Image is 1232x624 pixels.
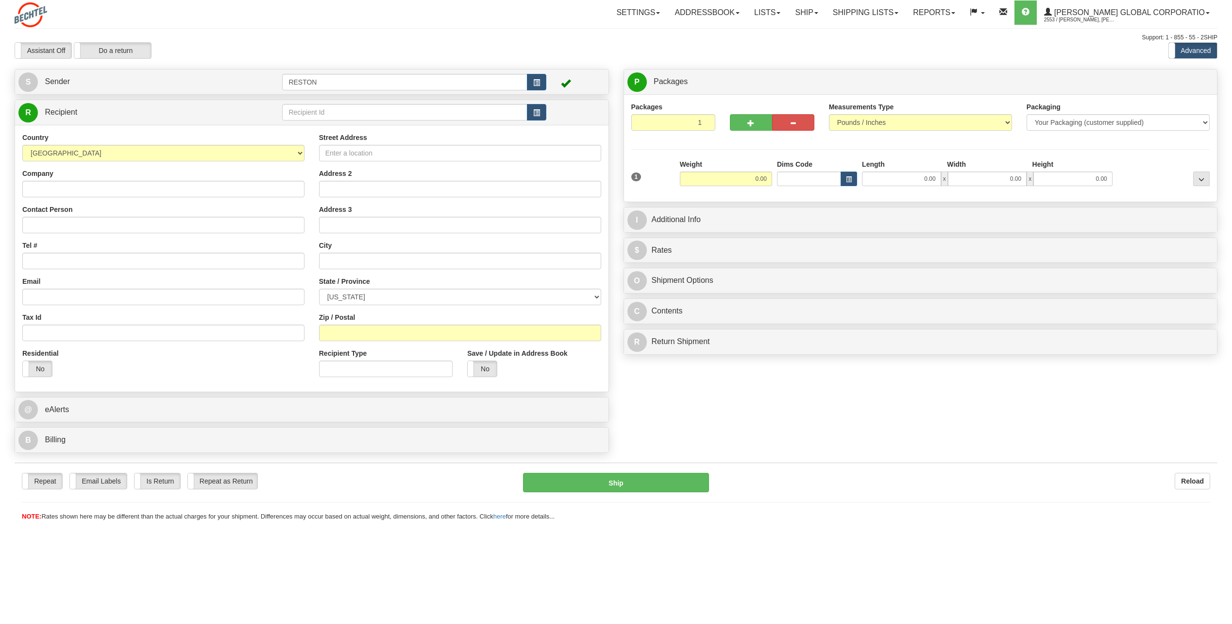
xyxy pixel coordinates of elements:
img: logo2553.jpg [15,2,47,27]
label: City [319,241,332,250]
label: Recipient Type [319,348,367,358]
a: B Billing [18,430,605,450]
label: Residential [22,348,59,358]
a: @ eAlerts [18,400,605,420]
label: Assistant Off [15,43,71,58]
a: IAdditional Info [627,210,1214,230]
button: Ship [523,473,709,492]
span: R [18,103,38,122]
label: Contact Person [22,205,72,214]
span: C [627,302,647,321]
a: R Recipient [18,103,253,122]
a: P Packages [627,72,1214,92]
label: Address 2 [319,169,352,178]
span: Billing [45,435,66,444]
label: Email [22,277,40,286]
a: [PERSON_NAME] Global Corporatio 2553 / [PERSON_NAME], [PERSON_NAME] [1037,0,1217,25]
a: here [493,513,506,520]
a: Settings [609,0,667,25]
label: Tel # [22,241,37,250]
label: Width [947,159,966,169]
span: O [627,271,647,291]
label: Company [22,169,53,178]
button: Reload [1175,473,1210,489]
b: Reload [1181,477,1204,485]
input: Recipient Id [282,104,527,121]
a: Addressbook [667,0,747,25]
div: Support: 1 - 855 - 55 - 2SHIP [15,34,1217,42]
a: Lists [747,0,788,25]
label: Email Labels [70,473,127,489]
span: P [627,72,647,92]
label: Street Address [319,133,367,142]
span: x [1027,172,1033,186]
span: 2553 / [PERSON_NAME], [PERSON_NAME] [1044,15,1117,25]
label: Save / Update in Address Book [467,348,567,358]
iframe: chat widget [1210,262,1231,362]
span: R [627,332,647,352]
label: State / Province [319,277,370,286]
label: Zip / Postal [319,312,355,322]
label: Length [862,159,885,169]
label: Address 3 [319,205,352,214]
label: Advanced [1169,43,1217,58]
span: S [18,72,38,92]
a: S Sender [18,72,282,92]
label: Height [1032,159,1054,169]
input: Enter a location [319,145,601,161]
a: Reports [906,0,962,25]
a: $Rates [627,241,1214,260]
span: Sender [45,77,70,86]
label: Repeat as Return [188,473,257,489]
label: Country [22,133,49,142]
span: $ [627,241,647,260]
label: Packages [631,102,663,112]
span: [PERSON_NAME] Global Corporatio [1052,8,1205,17]
span: 1 [631,173,641,181]
span: @ [18,400,38,419]
a: CContents [627,301,1214,321]
label: Tax Id [22,312,41,322]
span: Packages [654,77,688,86]
span: NOTE: [22,513,41,520]
a: OShipment Options [627,271,1214,291]
label: Measurements Type [829,102,894,112]
input: Sender Id [282,74,527,90]
label: No [468,361,497,377]
div: ... [1193,172,1210,186]
span: x [941,172,948,186]
label: No [23,361,52,377]
label: Packaging [1027,102,1061,112]
a: Ship [788,0,825,25]
label: Do a return [74,43,151,58]
span: eAlerts [45,405,69,414]
span: Recipient [45,108,77,116]
label: Dims Code [777,159,812,169]
label: Weight [680,159,702,169]
div: Rates shown here may be different than the actual charges for your shipment. Differences may occu... [15,512,1217,521]
a: Shipping lists [826,0,906,25]
span: I [627,210,647,230]
label: Repeat [22,473,62,489]
a: RReturn Shipment [627,332,1214,352]
span: B [18,431,38,450]
label: Is Return [135,473,180,489]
